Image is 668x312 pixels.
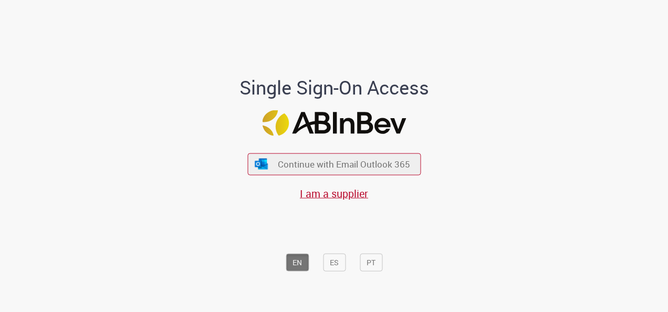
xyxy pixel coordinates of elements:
[286,253,309,271] button: EN
[262,110,406,136] img: Logo ABInBev
[300,186,368,200] a: I am a supplier
[189,77,480,98] h1: Single Sign-On Access
[360,253,382,271] button: PT
[323,253,346,271] button: ES
[254,158,269,169] img: ícone Azure/Microsoft 360
[247,153,421,175] button: ícone Azure/Microsoft 360 Continue with Email Outlook 365
[278,158,410,170] span: Continue with Email Outlook 365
